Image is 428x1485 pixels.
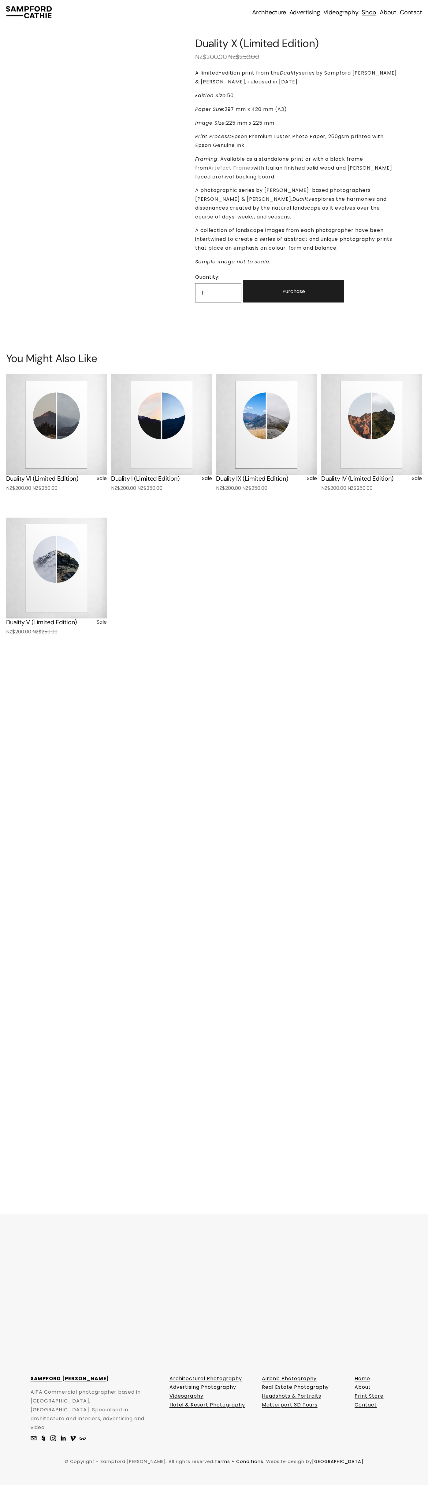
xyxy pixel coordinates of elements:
[6,352,422,365] h2: You Might Also Like
[348,485,373,492] span: NZ$250.00
[195,132,397,150] p: Epson Premium Luster Photo Paper, 260gsm printed with Epson Genuine Ink
[169,1392,204,1401] a: Videography
[80,1435,86,1441] a: URL
[243,280,344,302] button: Purchase
[262,1401,317,1410] a: Matterport 3D Tours
[280,69,299,76] em: Duality
[307,475,317,482] span: Sale
[111,485,136,492] span: NZ$200.00
[321,374,422,492] a: Duality IV (Limited Edition)
[214,1458,263,1466] a: Terms + Conditions
[216,374,317,492] a: Duality IX (Limited Edition)
[60,1435,66,1441] a: Sampford Cathie
[31,1458,398,1466] p: © Copyright - Sampford [PERSON_NAME]. All rights reserved. . Website design by
[362,8,376,16] a: Shop
[195,105,397,114] p: 297 mm x 420 mm (A3)
[111,475,179,482] div: Duality I (Limited Edition)
[6,6,52,18] img: Sampford Cathie Photo + Video
[282,288,305,295] span: Purchase
[252,9,286,16] span: Architecture
[289,9,320,16] span: Advertising
[321,485,346,492] span: NZ$200.00
[137,485,162,492] span: NZ$250.00
[32,485,58,492] span: NZ$250.00
[195,92,227,99] em: Edition Size:
[195,258,270,265] em: Sample image not to scale.
[289,8,320,16] a: folder dropdown
[216,485,241,492] span: NZ$200.00
[195,133,231,140] em: Print Process:
[262,1383,329,1392] a: Real Estate Photography
[195,106,225,113] em: Paper Size:
[355,1401,377,1410] a: Contact
[32,628,58,635] span: NZ$250.00
[97,618,107,625] span: Sale
[31,1388,151,1432] p: AIPA Commercial photographer based in [GEOGRAPHIC_DATA], [GEOGRAPHIC_DATA]. Specialised in archit...
[242,485,267,492] span: NZ$250.00
[262,1374,316,1383] a: Airbnb Photography
[6,628,31,635] span: NZ$200.00
[31,1375,109,1382] strong: SAMPFORD [PERSON_NAME]
[97,475,107,482] span: Sale
[169,1383,236,1392] a: Advertising Photography
[195,273,241,282] label: Quantity:
[195,283,241,302] input: Quantity
[321,475,393,482] div: Duality IV (Limited Edition)
[111,374,212,492] a: Duality I (Limited Edition)
[70,1435,76,1441] a: Sampford Cathie
[195,91,397,100] p: 50
[355,1374,370,1383] a: Home
[195,156,218,163] em: Framing
[195,155,397,181] p: : Available as a standalone print or with a black frame from with Italian finished solid wood and...
[6,485,31,492] span: NZ$200.00
[216,475,288,482] div: Duality IX (Limited Edition)
[292,196,311,203] em: Duality
[262,1392,321,1401] a: Headshots & Portraits
[6,475,78,482] div: Duality VI (Limited Edition)
[195,226,397,252] p: A collection of landscape images from each photographer have been intertwined to create a series ...
[323,8,359,16] a: Videography
[202,475,212,482] span: Sale
[208,164,253,171] a: Artefact Frames
[169,1374,242,1383] a: Architectural Photography
[6,374,107,492] a: Duality VI (Limited Edition)
[40,1435,47,1441] a: Houzz
[380,8,396,16] a: About
[195,53,227,61] span: NZ$200.00
[195,37,397,50] h1: Duality X (Limited Edition)
[6,518,107,635] a: Duality V (Limited Edition)
[169,1401,245,1410] a: Hotel & Resort Photography
[312,1458,363,1465] span: [GEOGRAPHIC_DATA]
[6,618,77,626] div: Duality V (Limited Edition)
[400,8,422,16] a: Contact
[195,119,397,128] p: 225 mm x 225 mm
[50,1435,56,1441] a: Sampford Cathie
[228,53,259,61] span: NZ$250.00
[195,186,397,221] p: A photographic series by [PERSON_NAME]-based photographers [PERSON_NAME] & [PERSON_NAME], explore...
[195,119,226,127] em: Image Size:
[312,1458,363,1466] a: [GEOGRAPHIC_DATA]
[252,8,286,16] a: folder dropdown
[195,69,397,86] p: A limited-edition print from the series by Sampford [PERSON_NAME] & [PERSON_NAME], released in [D...
[355,1392,384,1401] a: Print Store
[355,1383,371,1392] a: About
[412,475,422,482] span: Sale
[31,1435,37,1441] a: sam@sampfordcathie.com
[31,37,177,52] div: Gallery
[31,1374,109,1383] a: SAMPFORD [PERSON_NAME]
